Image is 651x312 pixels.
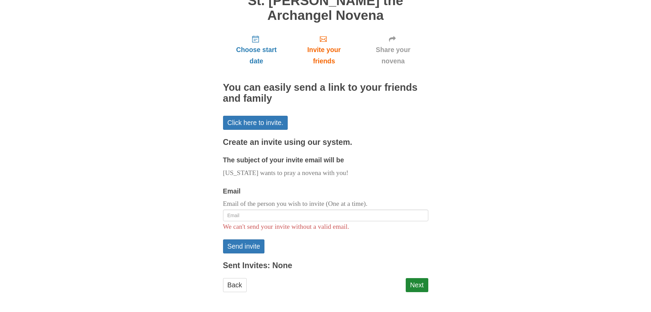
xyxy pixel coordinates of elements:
[223,167,428,179] p: [US_STATE] wants to pray a novena with you!
[223,210,428,221] input: Email
[223,186,241,197] label: Email
[406,278,428,292] a: Next
[223,29,290,70] a: Choose start date
[230,44,283,67] span: Choose start date
[223,239,265,253] button: Send invite
[223,154,344,166] label: The subject of your invite email will be
[297,44,351,67] span: Invite your friends
[223,138,428,147] h3: Create an invite using our system.
[223,116,288,130] a: Click here to invite.
[223,82,428,104] h2: You can easily send a link to your friends and family
[358,29,428,70] a: Share your novena
[290,29,358,70] a: Invite your friends
[223,198,428,210] p: Email of the person you wish to invite (One at a time).
[365,44,421,67] span: Share your novena
[223,223,349,230] span: We can't send your invite without a valid email.
[223,278,247,292] a: Back
[223,261,428,270] h3: Sent Invites: None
